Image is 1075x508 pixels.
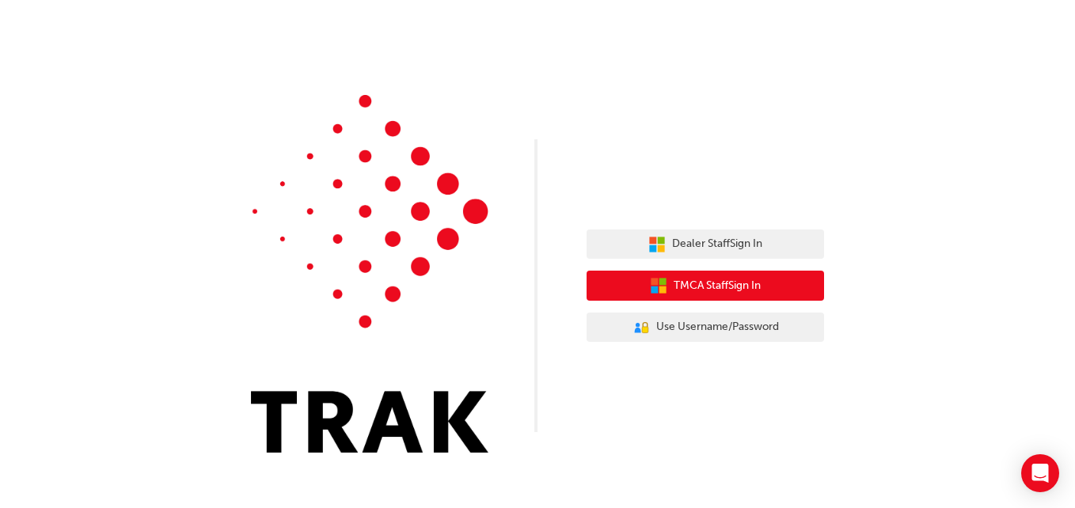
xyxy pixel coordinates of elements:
[674,277,761,295] span: TMCA Staff Sign In
[587,271,824,301] button: TMCA StaffSign In
[656,318,779,336] span: Use Username/Password
[587,313,824,343] button: Use Username/Password
[587,229,824,260] button: Dealer StaffSign In
[1021,454,1059,492] div: Open Intercom Messenger
[251,95,488,453] img: Trak
[672,235,762,253] span: Dealer Staff Sign In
